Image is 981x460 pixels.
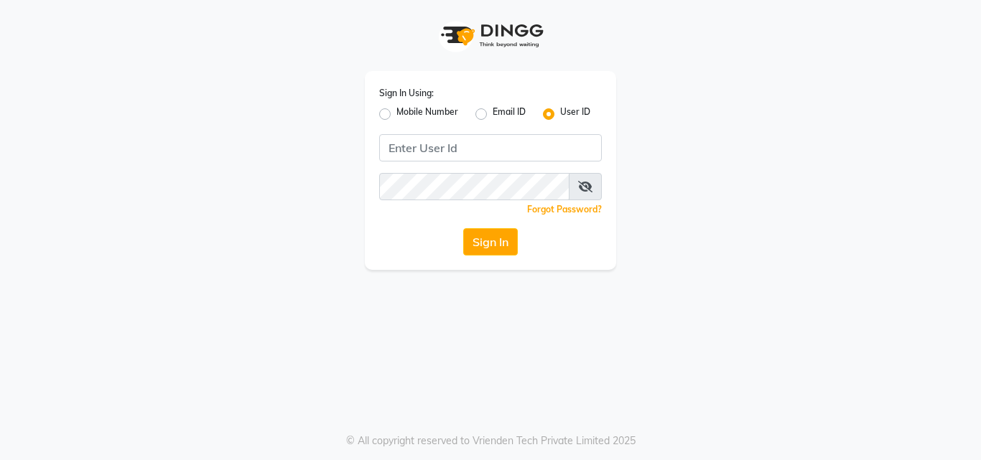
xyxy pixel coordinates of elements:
[379,87,434,100] label: Sign In Using:
[560,105,590,123] label: User ID
[527,204,602,215] a: Forgot Password?
[379,173,569,200] input: Username
[433,14,548,57] img: logo1.svg
[463,228,518,255] button: Sign In
[396,105,458,123] label: Mobile Number
[493,105,526,123] label: Email ID
[379,134,602,161] input: Username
